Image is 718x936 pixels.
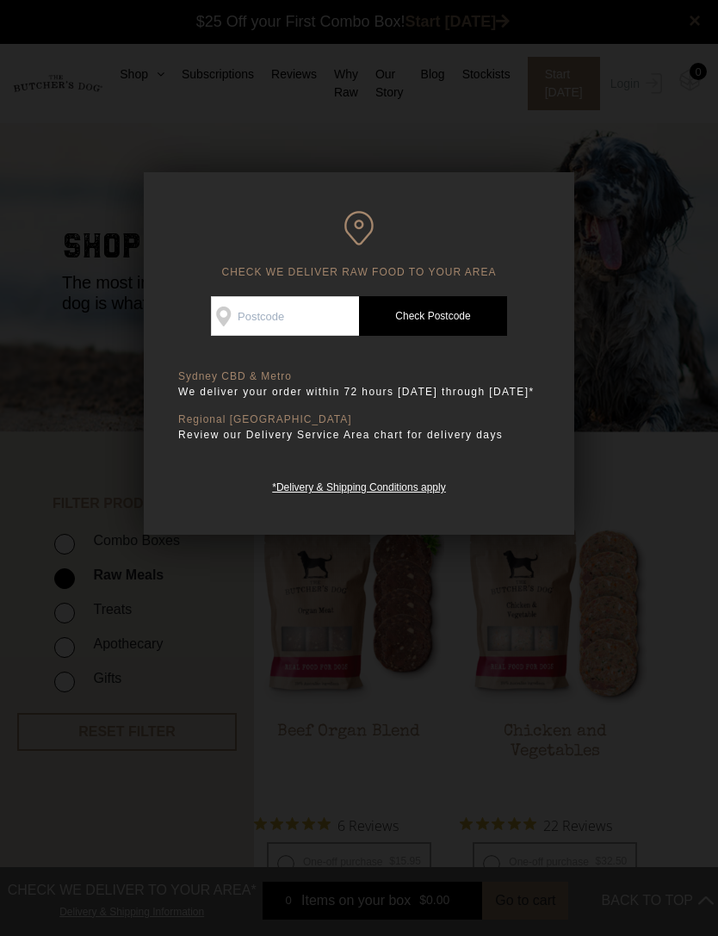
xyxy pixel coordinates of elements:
[359,296,507,336] a: Check Postcode
[211,296,359,336] input: Postcode
[178,211,540,279] h6: CHECK WE DELIVER RAW FOOD TO YOUR AREA
[178,370,540,383] p: Sydney CBD & Metro
[272,477,445,493] a: *Delivery & Shipping Conditions apply
[178,426,540,443] p: Review our Delivery Service Area chart for delivery days
[178,383,540,400] p: We deliver your order within 72 hours [DATE] through [DATE]*
[178,413,540,426] p: Regional [GEOGRAPHIC_DATA]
